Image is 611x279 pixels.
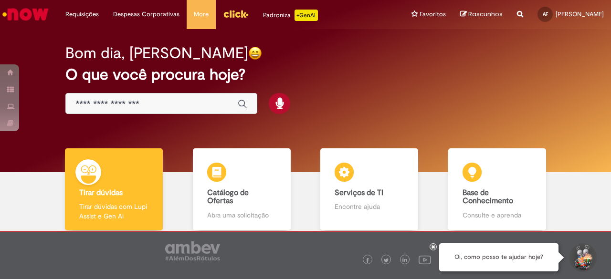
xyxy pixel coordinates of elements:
h2: O que você procura hoje? [65,66,545,83]
img: logo_footer_linkedin.png [402,258,407,263]
span: Despesas Corporativas [113,10,179,19]
b: Tirar dúvidas [79,188,123,197]
h2: Bom dia, [PERSON_NAME] [65,45,248,62]
b: Catálogo de Ofertas [207,188,249,206]
span: More [194,10,209,19]
a: Rascunhos [460,10,503,19]
p: +GenAi [295,10,318,21]
img: logo_footer_facebook.png [365,258,370,263]
div: Padroniza [263,10,318,21]
img: logo_footer_twitter.png [384,258,389,263]
button: Iniciar Conversa de Suporte [568,243,597,272]
b: Serviços de TI [335,188,383,197]
div: Oi, como posso te ajudar hoje? [439,243,558,271]
a: Serviços de TI Encontre ajuda [305,148,433,231]
p: Consulte e aprenda [463,210,532,220]
img: logo_footer_ambev_rotulo_gray.png [165,241,220,260]
span: [PERSON_NAME] [556,10,604,18]
img: happy-face.png [248,46,262,60]
span: AF [543,11,548,17]
p: Tirar dúvidas com Lupi Assist e Gen Ai [79,202,148,221]
span: Favoritos [420,10,446,19]
span: Requisições [65,10,99,19]
p: Abra uma solicitação [207,210,276,220]
img: click_logo_yellow_360x200.png [223,7,249,21]
a: Catálogo de Ofertas Abra uma solicitação [178,148,306,231]
img: ServiceNow [1,5,50,24]
a: Base de Conhecimento Consulte e aprenda [433,148,561,231]
p: Encontre ajuda [335,202,404,211]
span: Rascunhos [468,10,503,19]
img: logo_footer_youtube.png [419,253,431,266]
b: Base de Conhecimento [463,188,513,206]
a: Tirar dúvidas Tirar dúvidas com Lupi Assist e Gen Ai [50,148,178,231]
